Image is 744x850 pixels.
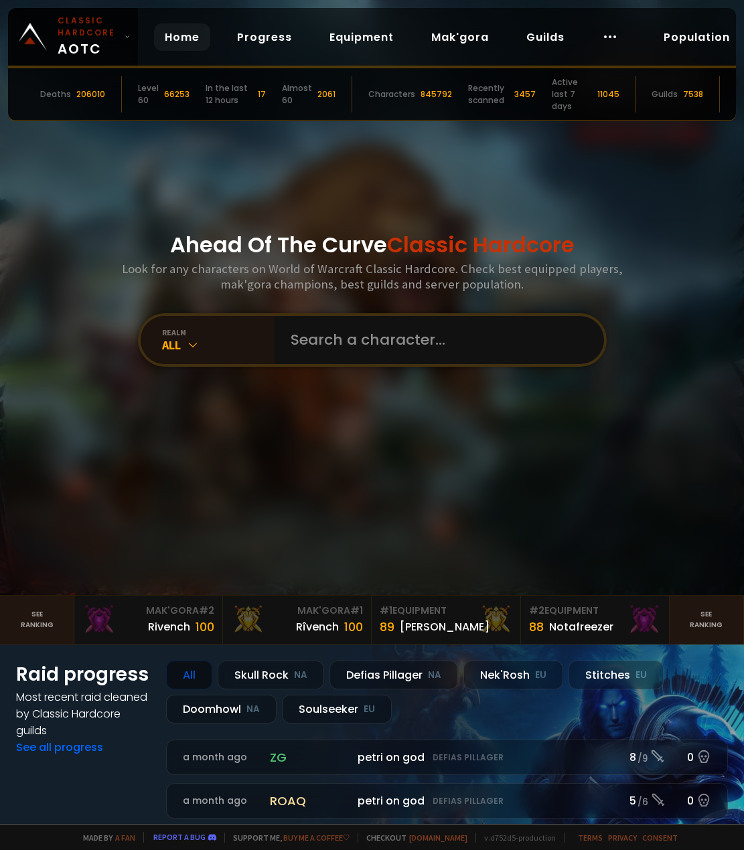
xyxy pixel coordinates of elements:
[344,618,363,636] div: 100
[138,82,159,106] div: Level 60
[516,23,575,51] a: Guilds
[578,833,603,843] a: Terms
[380,604,512,618] div: Equipment
[608,833,637,843] a: Privacy
[75,833,135,843] span: Made by
[421,23,500,51] a: Mak'gora
[16,689,150,739] h4: Most recent raid cleaned by Classic Hardcore guilds
[652,88,678,100] div: Guilds
[296,618,339,635] div: Rîvench
[112,261,633,292] h3: Look for any characters on World of Warcraft Classic Hardcore. Check best equipped players, mak'g...
[636,669,647,682] small: EU
[40,88,71,100] div: Deaths
[364,703,375,716] small: EU
[319,23,404,51] a: Equipment
[218,661,324,689] div: Skull Rock
[206,82,252,106] div: In the last 12 hours
[569,661,664,689] div: Stitches
[8,8,138,66] a: Classic HardcoreAOTC
[282,695,392,724] div: Soulseeker
[428,669,441,682] small: NA
[154,23,210,51] a: Home
[115,833,135,843] a: a fan
[58,15,119,39] small: Classic Hardcore
[199,604,214,617] span: # 2
[223,596,372,644] a: Mak'Gora#1Rîvench100
[282,82,312,106] div: Almost 60
[258,88,266,100] div: 17
[683,88,703,100] div: 7538
[170,229,575,261] h1: Ahead Of The Curve
[529,618,544,636] div: 88
[400,618,490,635] div: [PERSON_NAME]
[166,661,212,689] div: All
[380,604,392,617] span: # 1
[380,618,394,636] div: 89
[468,82,509,106] div: Recently scanned
[166,783,728,819] a: a month agoroaqpetri on godDefias Pillager5 /60
[475,833,556,843] span: v. d752d5 - production
[164,88,190,100] div: 66253
[231,604,363,618] div: Mak'Gora
[16,740,103,755] a: See all progress
[368,88,415,100] div: Characters
[350,604,363,617] span: # 1
[552,76,592,112] div: Active last 7 days
[642,833,678,843] a: Consent
[283,316,588,364] input: Search a character...
[529,604,544,617] span: # 2
[409,833,467,843] a: [DOMAIN_NAME]
[521,596,670,644] a: #2Equipment88Notafreezer
[16,661,150,689] h1: Raid progress
[670,596,744,644] a: Seeranking
[597,88,619,100] div: 11045
[148,618,190,635] div: Rivench
[196,618,214,636] div: 100
[246,703,260,716] small: NA
[421,88,452,100] div: 845792
[283,833,350,843] a: Buy me a coffee
[463,661,563,689] div: Nek'Rosh
[653,23,741,51] a: Population
[224,833,350,843] span: Support me,
[82,604,214,618] div: Mak'Gora
[514,88,536,100] div: 3457
[166,695,277,724] div: Doomhowl
[535,669,546,682] small: EU
[153,832,206,842] a: Report a bug
[549,618,613,635] div: Notafreezer
[529,604,661,618] div: Equipment
[74,596,223,644] a: Mak'Gora#2Rivench100
[226,23,303,51] a: Progress
[162,337,275,353] div: All
[76,88,105,100] div: 206010
[58,15,119,59] span: AOTC
[387,230,575,260] span: Classic Hardcore
[372,596,520,644] a: #1Equipment89[PERSON_NAME]
[294,669,307,682] small: NA
[162,327,275,337] div: realm
[317,88,336,100] div: 2061
[329,661,458,689] div: Defias Pillager
[358,833,467,843] span: Checkout
[166,740,728,775] a: a month agozgpetri on godDefias Pillager8 /90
